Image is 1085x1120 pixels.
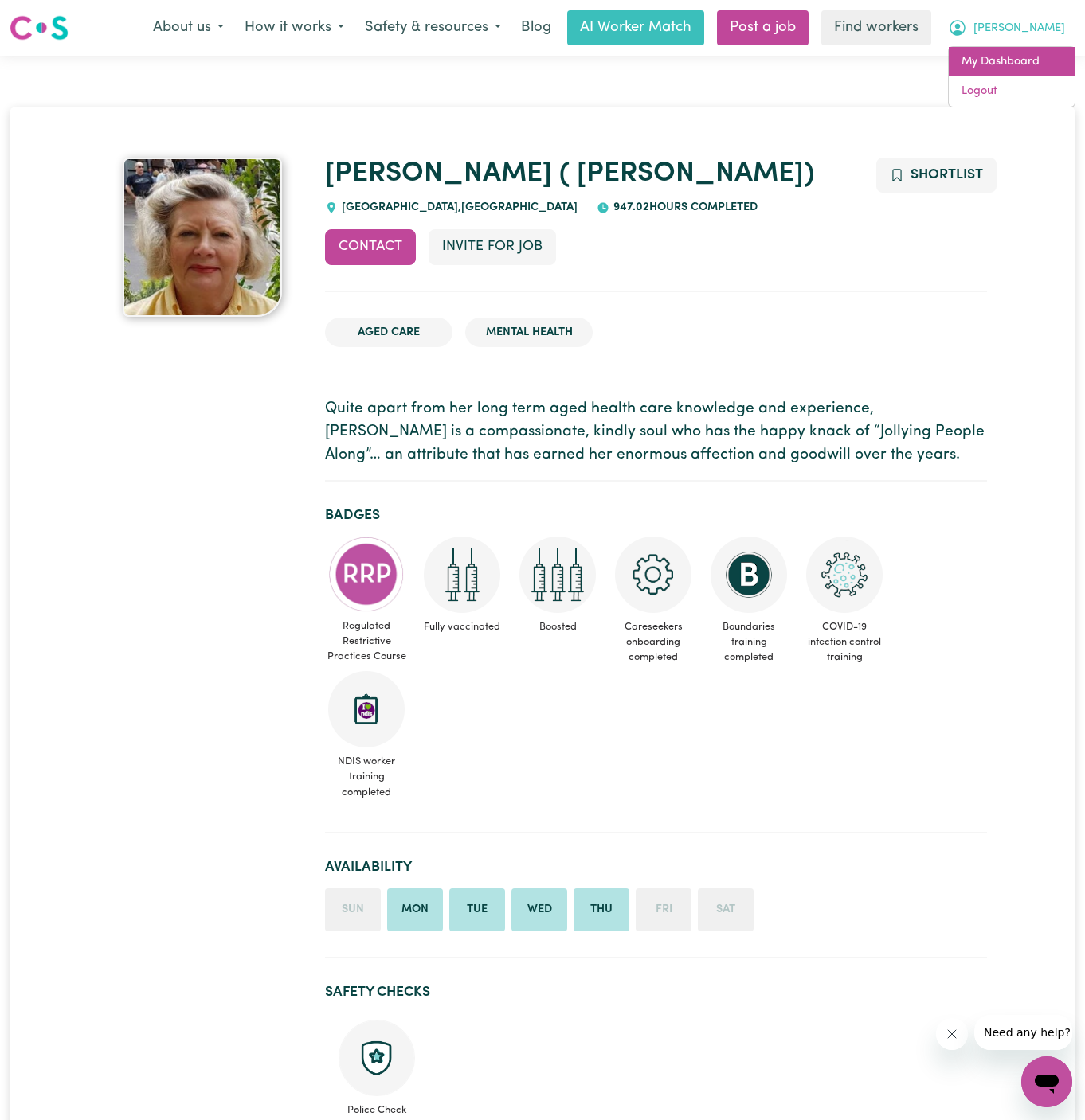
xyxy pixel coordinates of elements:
[636,888,691,931] li: Unavailable on Friday
[803,613,886,672] span: COVID-19 infection control training
[806,537,883,613] img: CS Academy: COVID-19 Infection Control Training course completed
[936,1018,968,1050] iframe: Close message
[1021,1056,1072,1107] iframe: Button to launch messaging window
[328,671,405,747] img: CS Academy: Introduction to NDIS Worker Training course completed
[949,76,1075,107] a: Logout
[325,229,416,264] button: Contact
[325,747,408,806] span: NDIS worker training completed
[574,888,629,931] li: Available on Thursday
[615,537,691,613] img: CS Academy: Careseekers Onboarding course completed
[821,10,931,45] a: Find workers
[325,984,987,1001] h2: Safety Checks
[567,10,704,45] a: AI Worker Match
[328,537,405,612] img: CS Academy: Regulated Restrictive Practices course completed
[421,613,503,641] span: Fully vaccinated
[711,537,787,613] img: CS Academy: Boundaries in care and support work course completed
[123,158,282,317] img: Annie ( Frances Ann)
[465,318,593,348] li: Mental Health
[511,10,561,45] a: Blog
[325,612,408,671] span: Regulated Restrictive Practices Course
[948,46,1075,107] div: My Account
[519,537,596,613] img: Care and support worker has received booster dose of COVID-19 vaccination
[10,10,69,46] a: Careseekers logo
[354,11,511,45] button: Safety & resources
[609,201,758,213] span: 947.02 hours completed
[234,11,354,45] button: How it works
[10,14,69,42] img: Careseekers logo
[325,507,987,524] h2: Badges
[325,398,987,466] p: Quite apart from her long term aged health care knowledge and experience, [PERSON_NAME] is a comp...
[911,168,983,181] span: Shortlist
[325,318,452,348] li: Aged Care
[325,160,814,188] a: [PERSON_NAME] ( [PERSON_NAME])
[449,888,505,931] li: Available on Tuesday
[973,20,1065,37] span: [PERSON_NAME]
[511,888,567,931] li: Available on Wednesday
[338,201,578,213] span: [GEOGRAPHIC_DATA] , [GEOGRAPHIC_DATA]
[339,1020,415,1096] img: Police check
[387,888,443,931] li: Available on Monday
[143,11,234,45] button: About us
[338,1096,416,1118] span: Police Check
[698,888,754,931] li: Unavailable on Saturday
[974,1015,1072,1050] iframe: Message from company
[938,11,1075,45] button: My Account
[424,537,500,613] img: Care and support worker has received 2 doses of COVID-19 vaccine
[325,859,987,876] h2: Availability
[707,613,790,672] span: Boundaries training completed
[717,10,809,45] a: Post a job
[612,613,695,672] span: Careseekers onboarding completed
[876,158,997,193] button: Add to shortlist
[516,613,599,641] span: Boosted
[429,229,556,264] button: Invite for Job
[98,158,306,317] a: Annie ( Frances Ann)'s profile picture'
[325,888,381,931] li: Unavailable on Sunday
[949,47,1075,77] a: My Dashboard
